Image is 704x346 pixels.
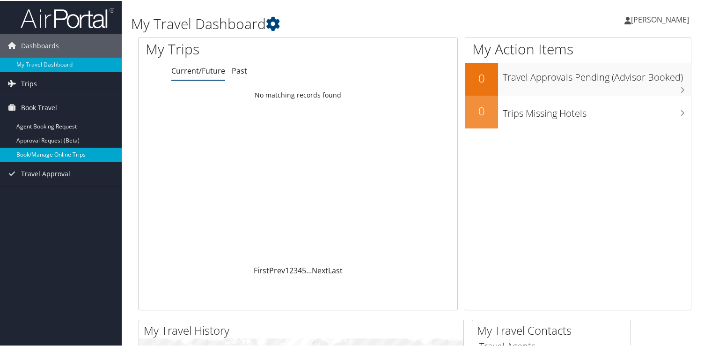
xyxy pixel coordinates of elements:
a: Next [312,264,328,275]
h2: 0 [465,102,498,118]
a: 4 [298,264,302,275]
h2: My Travel History [144,322,463,338]
h1: My Trips [146,38,317,58]
h2: 0 [465,69,498,85]
a: Current/Future [171,65,225,75]
h2: My Travel Contacts [477,322,631,338]
a: Past [232,65,247,75]
a: Last [328,264,343,275]
span: [PERSON_NAME] [631,14,689,24]
a: 1 [285,264,289,275]
a: First [254,264,269,275]
a: Prev [269,264,285,275]
img: airportal-logo.png [21,6,114,28]
a: [PERSON_NAME] [624,5,698,33]
h3: Travel Approvals Pending (Advisor Booked) [503,65,691,83]
span: … [306,264,312,275]
td: No matching records found [139,86,457,103]
a: 0Trips Missing Hotels [465,95,691,128]
a: 0Travel Approvals Pending (Advisor Booked) [465,62,691,95]
span: Book Travel [21,95,57,119]
span: Travel Approval [21,161,70,185]
h1: My Action Items [465,38,691,58]
span: Trips [21,71,37,95]
a: 2 [289,264,293,275]
a: 3 [293,264,298,275]
span: Dashboards [21,33,59,57]
a: 5 [302,264,306,275]
h3: Trips Missing Hotels [503,101,691,119]
h1: My Travel Dashboard [131,13,509,33]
